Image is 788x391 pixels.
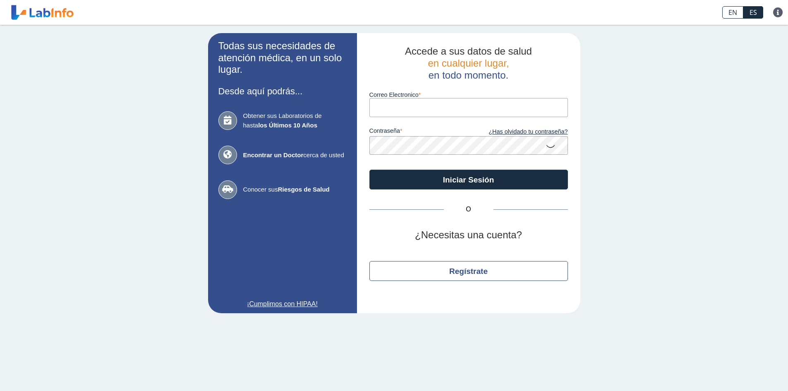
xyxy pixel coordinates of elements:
[369,127,469,137] label: contraseña
[428,58,509,69] span: en cualquier lugar,
[258,122,317,129] b: los Últimos 10 Años
[218,299,347,309] a: ¡Cumplimos con HIPAA!
[243,151,347,160] span: cerca de usted
[743,6,763,19] a: ES
[278,186,330,193] b: Riesgos de Salud
[369,261,568,281] button: Regístrate
[429,70,508,81] span: en todo momento.
[469,127,568,137] a: ¿Has olvidado tu contraseña?
[369,91,568,98] label: Correo Electronico
[722,6,743,19] a: EN
[243,111,347,130] span: Obtener sus Laboratorios de hasta
[218,40,347,76] h2: Todas sus necesidades de atención médica, en un solo lugar.
[369,170,568,190] button: Iniciar Sesión
[243,151,304,158] b: Encontrar un Doctor
[405,46,532,57] span: Accede a sus datos de salud
[444,204,493,214] span: O
[243,185,347,194] span: Conocer sus
[218,86,347,96] h3: Desde aquí podrás...
[714,359,779,382] iframe: Help widget launcher
[369,229,568,241] h2: ¿Necesitas una cuenta?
